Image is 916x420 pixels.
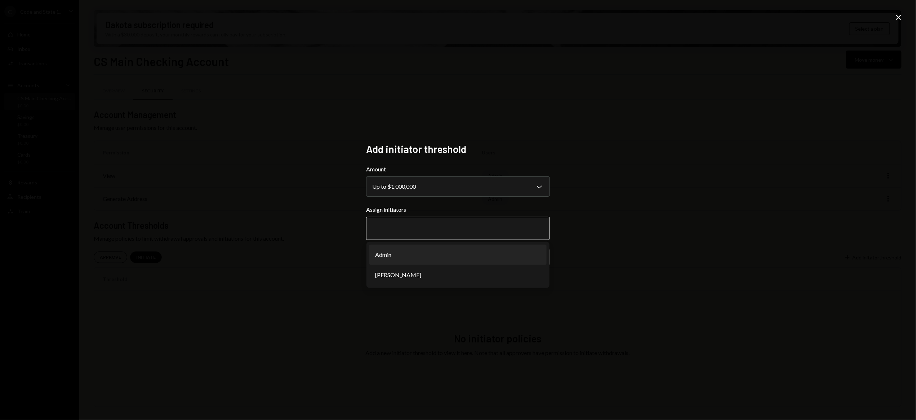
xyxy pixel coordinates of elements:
[366,176,550,197] button: Amount
[369,265,547,285] li: [PERSON_NAME]
[366,142,550,156] h2: Add initiator threshold
[366,205,550,214] label: Assign initiators
[369,245,547,265] li: Admin
[366,165,550,174] label: Amount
